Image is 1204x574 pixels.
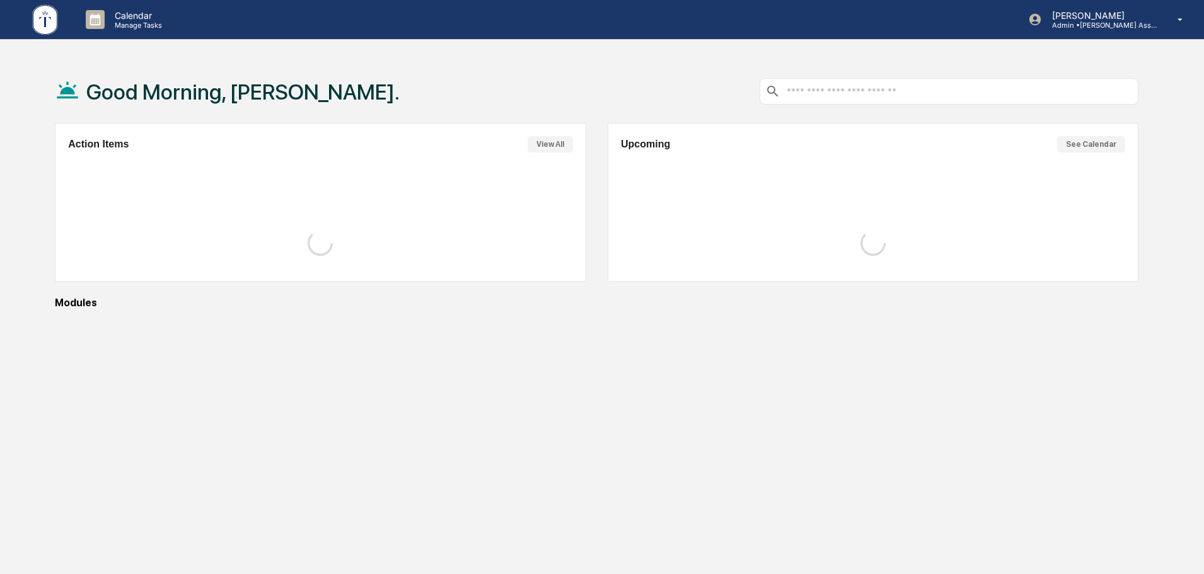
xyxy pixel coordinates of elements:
[105,21,168,30] p: Manage Tasks
[105,10,168,21] p: Calendar
[621,139,670,150] h2: Upcoming
[1042,21,1159,30] p: Admin • [PERSON_NAME] Asset Management LLC
[528,136,573,152] button: View All
[68,139,129,150] h2: Action Items
[1042,10,1159,21] p: [PERSON_NAME]
[55,297,1138,309] div: Modules
[30,3,61,37] img: logo
[86,79,400,105] h1: Good Morning, [PERSON_NAME].
[1057,136,1125,152] button: See Calendar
